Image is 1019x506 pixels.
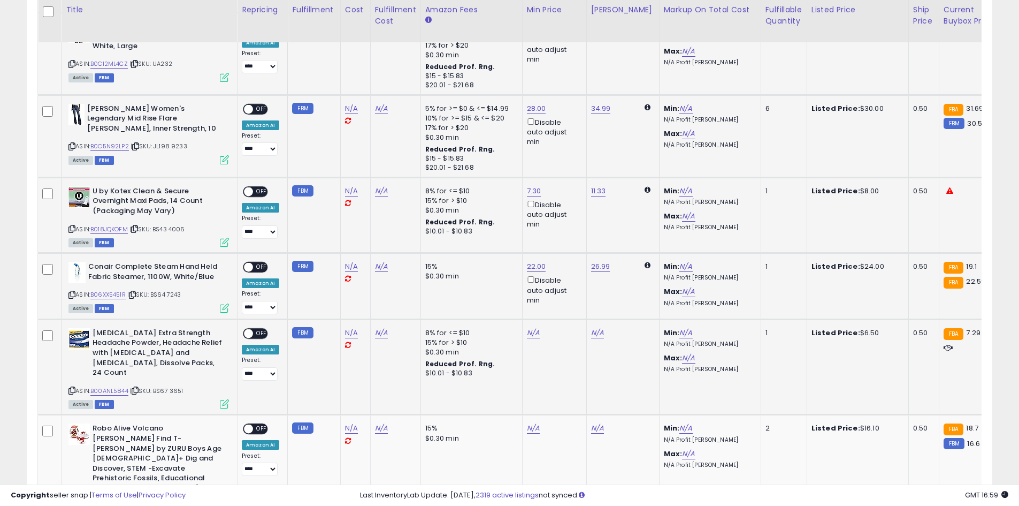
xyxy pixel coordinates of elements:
[253,329,270,338] span: OFF
[93,186,223,219] b: U by Kotex Clean & Secure Overnight Maxi Pads, 14 Count (Packaging May Vary)
[242,50,279,74] div: Preset:
[242,452,279,477] div: Preset:
[90,225,128,234] a: B018JQKOFM
[425,434,514,443] div: $0.30 min
[253,187,270,196] span: OFF
[682,286,695,297] a: N/A
[811,103,860,114] b: Listed Price:
[664,436,753,444] p: N/A Profit [PERSON_NAME]
[965,490,1008,500] span: 2025-08-13 16:59 GMT
[811,424,900,433] div: $16.10
[425,206,514,215] div: $0.30 min
[68,262,229,312] div: ASIN:
[527,4,582,16] div: Min Price
[664,103,680,114] b: Min:
[425,50,514,60] div: $0.30 min
[591,423,604,434] a: N/A
[664,224,753,231] p: N/A Profit [PERSON_NAME]
[765,186,799,196] div: 1
[527,103,546,114] a: 28.00
[967,118,982,129] span: 30.5
[91,490,137,500] a: Terms of Use
[591,328,604,338] a: N/A
[66,4,233,16] div: Title
[425,359,495,368] b: Reduced Prof. Rng.
[679,261,692,272] a: N/A
[944,424,963,435] small: FBA
[664,423,680,433] b: Min:
[591,4,655,16] div: [PERSON_NAME]
[242,290,279,314] div: Preset:
[425,41,514,50] div: 17% for > $20
[95,156,114,165] span: FBM
[664,199,753,206] p: N/A Profit [PERSON_NAME]
[664,129,683,139] b: Max:
[90,387,128,396] a: B00ANL5844
[913,4,934,27] div: Ship Price
[345,103,358,114] a: N/A
[913,186,931,196] div: 0.50
[765,4,802,27] div: Fulfillable Quantity
[425,62,495,71] b: Reduced Prof. Rng.
[664,328,680,338] b: Min:
[591,261,610,272] a: 26.99
[425,123,514,133] div: 17% for > $20
[527,199,578,230] div: Disable auto adjust min
[129,59,172,68] span: | SKU: UA232
[375,186,388,197] a: N/A
[944,438,964,449] small: FBM
[811,186,860,196] b: Listed Price:
[425,81,514,90] div: $20.01 - $21.68
[765,262,799,271] div: 1
[664,300,753,307] p: N/A Profit [PERSON_NAME]
[664,462,753,469] p: N/A Profit [PERSON_NAME]
[242,203,279,213] div: Amazon AI
[425,114,514,123] div: 10% for >= $15 & <= $20
[127,290,181,299] span: | SKU: BS64 7243
[242,440,279,450] div: Amazon AI
[913,424,931,433] div: 0.50
[425,328,514,338] div: 8% for <= $10
[682,129,695,139] a: N/A
[90,142,129,151] a: B0C5N92LP2
[664,141,753,149] p: N/A Profit [PERSON_NAME]
[345,4,366,16] div: Cost
[664,449,683,459] b: Max:
[242,4,283,16] div: Repricing
[139,490,186,500] a: Privacy Policy
[664,186,680,196] b: Min:
[425,154,514,163] div: $15 - $15.83
[68,21,229,81] div: ASIN:
[242,345,279,354] div: Amazon AI
[645,186,650,193] i: Calculated using Dynamic Max Price.
[93,328,223,381] b: [MEDICAL_DATA] Extra Strength Headache Powder, Headache Relief with [MEDICAL_DATA] and [MEDICAL_D...
[95,238,114,247] span: FBM
[68,238,93,247] span: All listings currently available for purchase on Amazon
[811,262,900,271] div: $24.00
[425,186,514,196] div: 8% for <= $10
[811,186,900,196] div: $8.00
[679,328,692,338] a: N/A
[425,145,495,154] b: Reduced Prof. Rng.
[664,46,683,56] b: Max:
[292,185,313,197] small: FBM
[242,132,279,156] div: Preset:
[68,400,93,409] span: All listings currently available for purchase on Amazon
[345,186,358,197] a: N/A
[88,262,218,284] b: Conair Complete Steam Hand Held Fabric Steamer, 1100W, White/Blue
[527,274,578,305] div: Disable auto adjust min
[242,278,279,288] div: Amazon AI
[645,262,650,269] i: Calculated using Dynamic Max Price.
[425,217,495,226] b: Reduced Prof. Rng.
[527,423,540,434] a: N/A
[292,4,335,16] div: Fulfillment
[944,104,963,116] small: FBA
[292,103,313,114] small: FBM
[664,116,753,124] p: N/A Profit [PERSON_NAME]
[682,449,695,459] a: N/A
[645,104,650,111] i: Calculated using Dynamic Max Price.
[68,328,229,407] div: ASIN:
[966,261,977,271] span: 19.1
[68,304,93,313] span: All listings currently available for purchase on Amazon
[292,327,313,338] small: FBM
